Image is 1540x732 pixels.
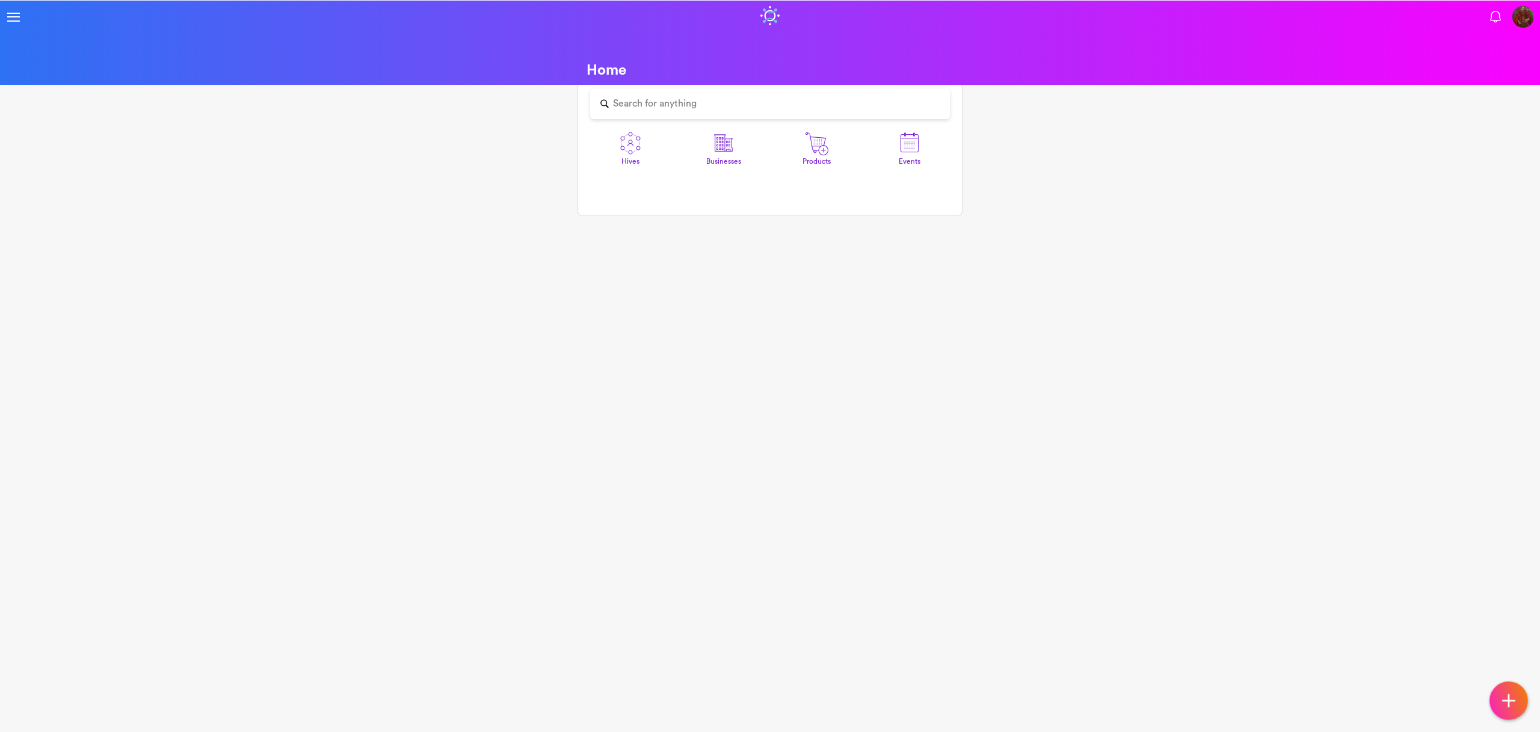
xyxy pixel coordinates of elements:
[677,131,771,166] a: Businesses
[677,157,771,166] div: Businesses
[1512,6,1534,28] img: user avatar
[618,131,642,155] img: Hives
[600,98,609,110] img: search icon
[863,131,956,166] a: Events
[1488,10,1503,24] img: alert icon
[770,157,863,166] div: Products
[863,157,956,166] div: Events
[584,157,677,166] div: Hives
[759,5,781,26] img: logo
[613,98,697,110] div: Search for anything
[712,131,736,155] img: Businesses
[898,131,922,155] img: Events
[584,131,677,166] a: Hives
[1498,690,1519,711] img: icon-plus.svg
[804,131,828,155] img: Products
[770,131,863,166] a: Products
[587,62,626,79] h1: Home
